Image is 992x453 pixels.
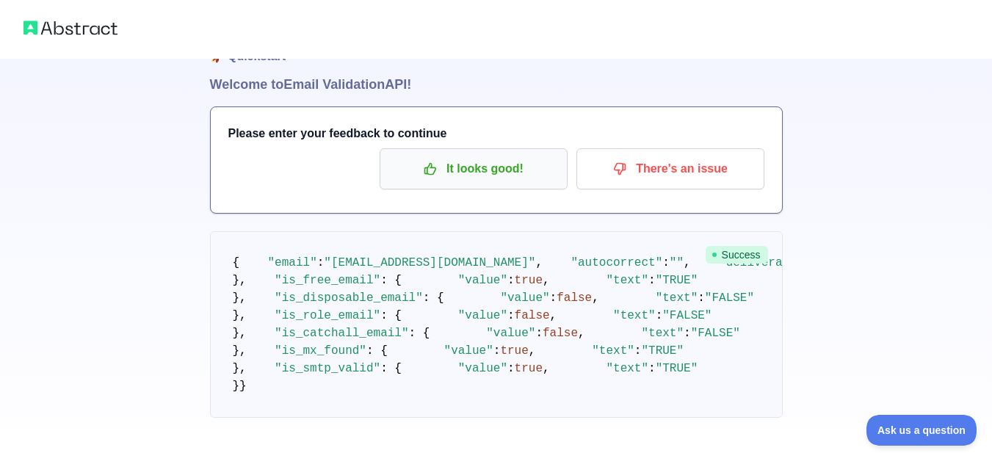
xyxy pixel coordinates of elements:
span: false [543,327,578,340]
span: "TRUE" [656,362,698,375]
span: "value" [486,327,535,340]
span: "value" [458,274,507,287]
span: : { [366,344,388,358]
span: "FALSE" [662,309,712,322]
span: "[EMAIL_ADDRESS][DOMAIN_NAME]" [324,256,535,269]
button: It looks good! [380,148,568,189]
span: : [507,274,515,287]
span: "deliverability" [719,256,832,269]
span: : [550,291,557,305]
span: : { [380,309,402,322]
span: "value" [458,362,507,375]
span: "is_mx_found" [275,344,366,358]
span: : [634,344,642,358]
span: , [543,362,550,375]
span: Success [706,246,768,264]
span: "FALSE" [705,291,754,305]
span: : [535,327,543,340]
span: { [233,256,240,269]
span: "text" [592,344,634,358]
span: , [550,309,557,322]
span: "" [670,256,684,269]
span: : { [380,362,402,375]
span: : { [423,291,444,305]
span: : [648,362,656,375]
img: Abstract logo [23,18,117,38]
span: "TRUE" [641,344,684,358]
button: There's an issue [576,148,764,189]
span: "email" [268,256,317,269]
span: "text" [656,291,698,305]
span: false [557,291,592,305]
span: "text" [606,362,648,375]
span: "text" [613,309,656,322]
span: "autocorrect" [571,256,662,269]
span: : [507,362,515,375]
span: : [648,274,656,287]
span: "text" [606,274,648,287]
span: : [507,309,515,322]
span: "is_free_email" [275,274,380,287]
span: , [543,274,550,287]
span: "text" [641,327,684,340]
span: : [317,256,325,269]
span: , [578,327,585,340]
span: : [662,256,670,269]
span: , [592,291,599,305]
span: true [500,344,528,358]
span: "is_catchall_email" [275,327,408,340]
span: "is_role_email" [275,309,380,322]
span: true [515,362,543,375]
h1: Welcome to Email Validation API! [210,74,783,95]
span: "is_disposable_email" [275,291,423,305]
span: : [698,291,705,305]
span: : { [409,327,430,340]
span: , [535,256,543,269]
h3: Please enter your feedback to continue [228,125,764,142]
span: "FALSE" [691,327,740,340]
span: : [656,309,663,322]
span: true [515,274,543,287]
span: false [515,309,550,322]
span: , [529,344,536,358]
span: , [684,256,691,269]
span: "is_smtp_valid" [275,362,380,375]
span: : [684,327,691,340]
iframe: Toggle Customer Support [866,415,977,446]
span: "value" [500,291,549,305]
span: "value" [458,309,507,322]
span: : [493,344,501,358]
span: : { [380,274,402,287]
span: "TRUE" [656,274,698,287]
span: "value" [444,344,493,358]
p: It looks good! [391,156,557,181]
p: There's an issue [587,156,753,181]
